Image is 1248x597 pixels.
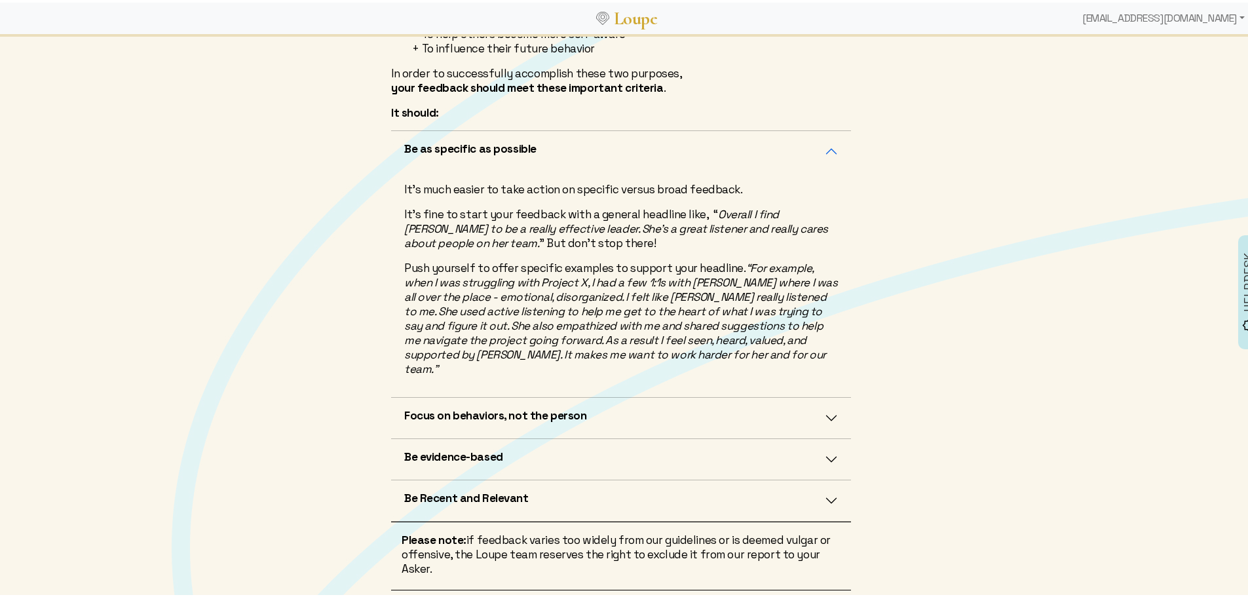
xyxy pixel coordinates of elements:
[391,395,851,436] button: Focus on behaviors, not the person
[404,488,529,503] h5: Be Recent and Relevant
[404,447,503,461] h5: Be evidence-based
[412,39,851,53] li: To influence their future behavior
[391,103,439,117] strong: It should:
[404,406,586,420] h5: Focus on behaviors, not the person
[391,78,664,92] strong: your feedback should meet these important criteria
[404,258,837,374] em: “For example, when I was struggling with Project X, I had a few 1:1s with [PERSON_NAME] where I w...
[391,436,851,477] button: Be evidence-based
[404,180,838,194] p: It's much easier to take action on specific versus broad feedback.
[404,258,838,374] p: Push yourself to offer specific examples to support your headline.
[404,204,838,248] p: It's fine to start your feedback with a general headline like, “ ” But don't stop there!
[402,530,466,545] strong: Please note:
[391,128,851,169] button: Be as specific as possible
[404,204,828,248] em: Overall I find [PERSON_NAME] to be a really effective leader. She's a great listener and really c...
[402,530,841,573] p: if feedback varies too widely from our guidelines or is deemed vulgar or offensive, the Loupe tea...
[391,64,851,92] p: In order to successfully accomplish these two purposes, .
[596,9,609,22] img: Loupe Logo
[609,4,662,28] a: Loupe
[391,478,851,518] button: Be Recent and Relevant
[404,139,537,153] h5: Be as specific as possible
